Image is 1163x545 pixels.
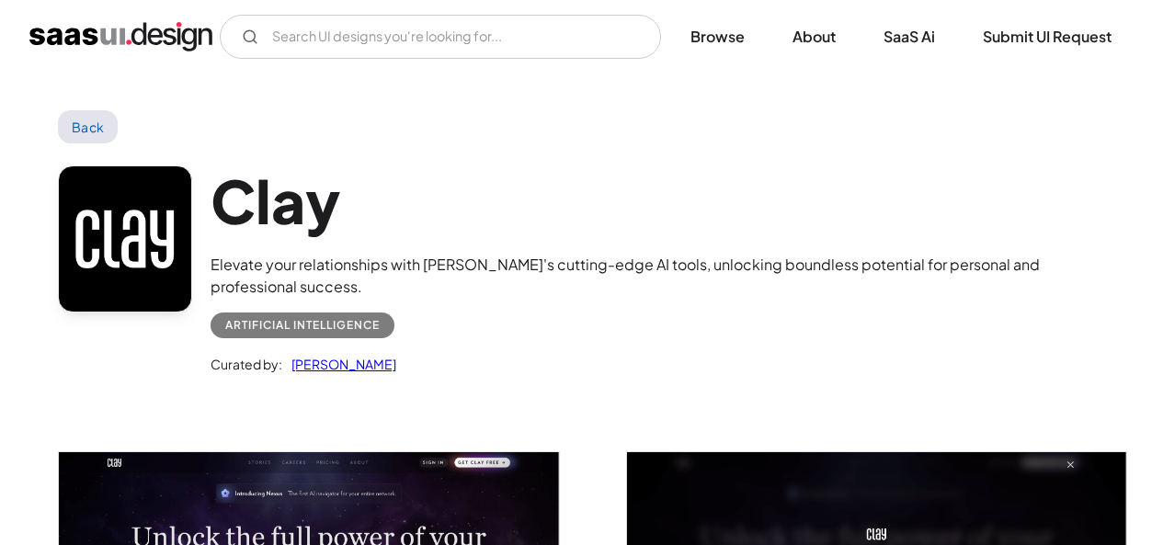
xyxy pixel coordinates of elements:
[211,165,1105,236] h1: Clay
[961,17,1134,57] a: Submit UI Request
[668,17,767,57] a: Browse
[220,15,661,59] input: Search UI designs you're looking for...
[58,110,118,143] a: Back
[770,17,858,57] a: About
[225,314,380,336] div: Artificial Intelligence
[220,15,661,59] form: Email Form
[282,353,396,375] a: [PERSON_NAME]
[211,353,282,375] div: Curated by:
[211,254,1105,298] div: Elevate your relationships with [PERSON_NAME]'s cutting-edge AI tools, unlocking boundless potent...
[861,17,957,57] a: SaaS Ai
[29,22,212,51] a: home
